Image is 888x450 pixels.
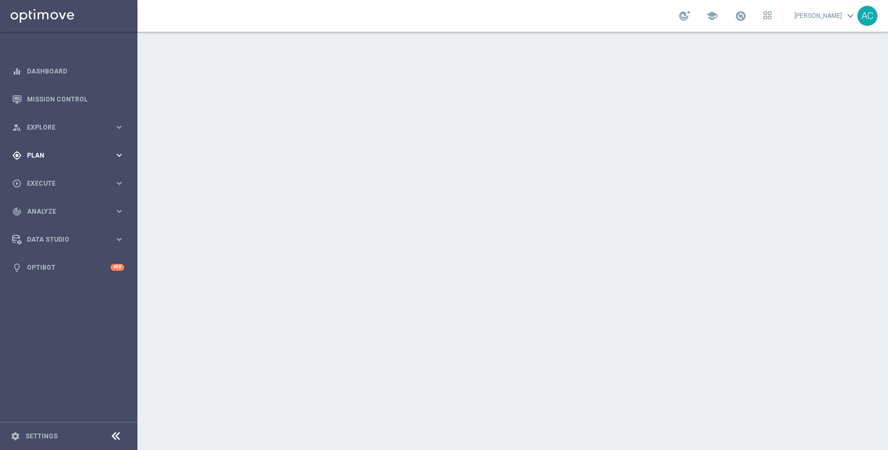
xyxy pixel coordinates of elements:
i: play_circle_outline [12,179,22,188]
i: track_changes [12,207,22,216]
i: keyboard_arrow_right [114,234,124,244]
i: keyboard_arrow_right [114,178,124,188]
span: Execute [27,180,114,187]
a: [PERSON_NAME]keyboard_arrow_down [793,8,857,24]
a: Mission Control [27,85,124,113]
i: settings [11,431,20,441]
i: keyboard_arrow_right [114,150,124,160]
button: Mission Control [12,95,125,104]
i: equalizer [12,67,22,76]
div: +10 [110,264,124,271]
button: equalizer Dashboard [12,67,125,76]
span: keyboard_arrow_down [845,10,856,22]
i: keyboard_arrow_right [114,206,124,216]
i: keyboard_arrow_right [114,122,124,132]
div: Plan [12,151,114,160]
div: Optibot [12,253,124,281]
span: Analyze [27,208,114,215]
span: Data Studio [27,236,114,243]
div: Dashboard [12,57,124,85]
div: AC [857,6,877,26]
a: Settings [25,433,58,439]
button: Data Studio keyboard_arrow_right [12,235,125,244]
i: lightbulb [12,263,22,272]
div: Analyze [12,207,114,216]
span: Plan [27,152,114,159]
div: Explore [12,123,114,132]
span: school [706,10,718,22]
button: play_circle_outline Execute keyboard_arrow_right [12,179,125,188]
div: Data Studio [12,235,114,244]
div: Execute [12,179,114,188]
button: lightbulb Optibot +10 [12,263,125,272]
i: gps_fixed [12,151,22,160]
div: Mission Control [12,85,124,113]
a: Dashboard [27,57,124,85]
span: Explore [27,124,114,131]
a: Optibot [27,253,110,281]
i: person_search [12,123,22,132]
button: person_search Explore keyboard_arrow_right [12,123,125,132]
button: track_changes Analyze keyboard_arrow_right [12,207,125,216]
button: gps_fixed Plan keyboard_arrow_right [12,151,125,160]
